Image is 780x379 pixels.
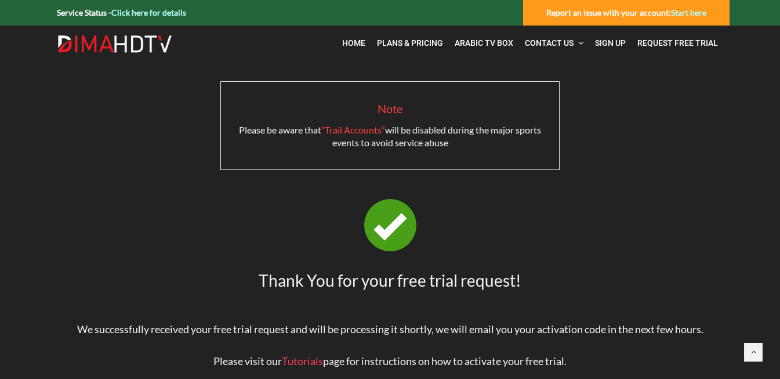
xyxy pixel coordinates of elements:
[321,124,385,135] span: “Trail Accounts”
[213,355,567,367] span: Please visit our page for instructions on how to activate your free trial.
[546,8,706,17] strong: Report an issue with your account:
[57,35,173,53] img: Dima HDTV
[449,31,519,55] a: Arabic TV Box
[595,38,626,48] span: Sign Up
[342,38,365,48] span: Home
[525,38,574,48] span: Contact Us
[519,31,589,55] a: Contact Us
[111,8,186,17] a: Click here for details
[589,31,632,55] a: Sign Up
[259,270,521,290] span: Thank You for your free trial request!
[282,355,323,367] a: Tutorials
[632,31,724,55] a: Request Free Trial
[364,199,416,251] img: tick
[744,343,763,362] a: Back to top
[377,38,443,48] span: Plans & Pricing
[671,8,706,17] a: Start here
[57,8,186,17] strong: Service Status -
[336,31,371,55] a: Home
[455,38,513,48] span: Arabic TV Box
[378,102,402,115] span: Note
[637,38,718,48] span: Request Free Trial
[239,124,541,148] span: Please be aware that will be disabled during the major sports events to avoid service abuse
[371,31,449,55] a: Plans & Pricing
[77,323,703,335] span: We successfully received your free trial request and will be processing it shortly, we will email...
